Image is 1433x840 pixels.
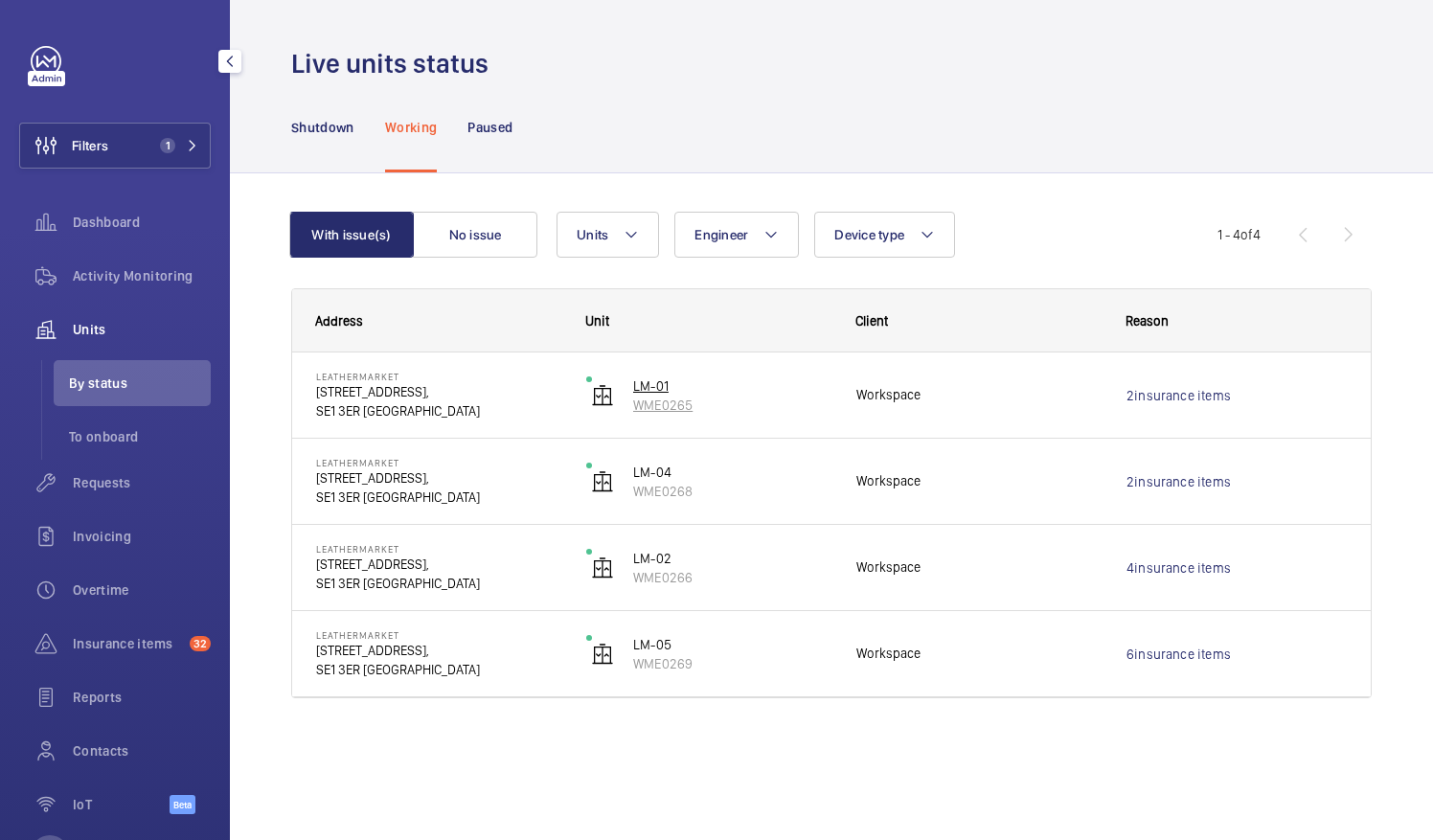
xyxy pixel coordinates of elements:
[73,688,211,707] span: Reports
[316,543,561,555] p: Leathermarket
[633,396,831,415] p: WME0265
[674,212,799,258] button: Engineer
[316,488,561,507] p: SE1 3ER [GEOGRAPHIC_DATA]
[633,568,831,587] p: WME0266
[316,401,561,420] p: SE1 3ER [GEOGRAPHIC_DATA]
[316,660,561,679] p: SE1 3ER [GEOGRAPHIC_DATA]
[1126,558,1348,578] a: 4insurance items
[1126,472,1348,491] a: 2insurance items
[413,212,537,258] button: No issue
[69,374,211,393] span: By status
[591,470,614,493] img: elevator.svg
[316,468,561,488] p: [STREET_ADDRESS],
[73,213,211,232] span: Dashboard
[291,118,354,137] p: Shutdown
[1126,313,1169,329] span: Reason
[190,636,211,651] span: 32
[316,457,561,468] p: Leathermarket
[585,313,609,329] span: Unit
[160,138,175,153] span: 1
[316,574,561,593] p: SE1 3ER [GEOGRAPHIC_DATA]
[289,212,414,258] button: With issue(s)
[1126,386,1348,405] a: 2insurance items
[73,473,211,492] span: Requests
[73,320,211,339] span: Units
[856,556,1102,579] span: Workspace
[633,376,831,396] p: LM-01
[591,643,614,666] img: elevator.svg
[316,382,561,401] p: [STREET_ADDRESS],
[73,741,211,761] span: Contacts
[315,313,363,329] span: Address
[633,463,831,482] p: LM-04
[170,795,195,814] span: Beta
[69,427,211,446] span: To onboard
[72,136,108,155] span: Filters
[385,118,437,137] p: Working
[1240,227,1253,242] span: of
[856,470,1102,492] span: Workspace
[73,580,211,600] span: Overtime
[316,641,561,660] p: [STREET_ADDRESS],
[591,556,614,579] img: elevator.svg
[856,643,1102,665] span: Workspace
[856,384,1102,406] span: Workspace
[1126,645,1348,664] a: 6insurance items
[557,212,659,258] button: Units
[73,527,211,546] span: Invoicing
[577,227,608,242] span: Units
[855,313,888,329] span: Client
[633,549,831,568] p: LM-02
[814,212,955,258] button: Device type
[316,371,561,382] p: Leathermarket
[291,46,500,81] h1: Live units status
[316,555,561,574] p: [STREET_ADDRESS],
[73,266,211,285] span: Activity Monitoring
[316,629,561,641] p: Leathermarket
[467,118,512,137] p: Paused
[19,123,211,169] button: Filters1
[633,635,831,654] p: LM-05
[834,227,904,242] span: Device type
[73,795,170,814] span: IoT
[73,634,182,653] span: Insurance items
[694,227,748,242] span: Engineer
[633,482,831,501] p: WME0268
[591,384,614,407] img: elevator.svg
[633,654,831,673] p: WME0269
[1217,228,1261,241] span: 1 - 4 4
